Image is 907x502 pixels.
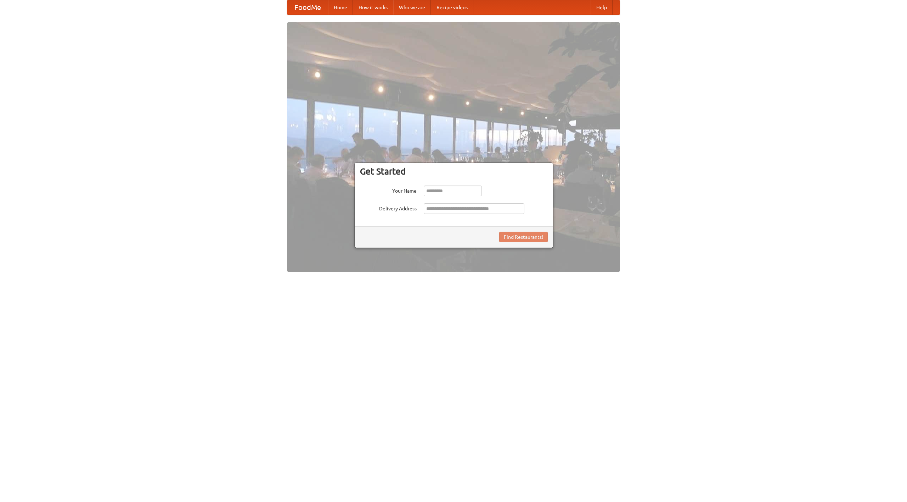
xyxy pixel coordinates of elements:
a: Home [328,0,353,15]
label: Your Name [360,186,417,194]
a: How it works [353,0,393,15]
a: FoodMe [287,0,328,15]
label: Delivery Address [360,203,417,212]
h3: Get Started [360,166,548,177]
button: Find Restaurants! [499,232,548,242]
a: Help [591,0,613,15]
a: Who we are [393,0,431,15]
a: Recipe videos [431,0,473,15]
